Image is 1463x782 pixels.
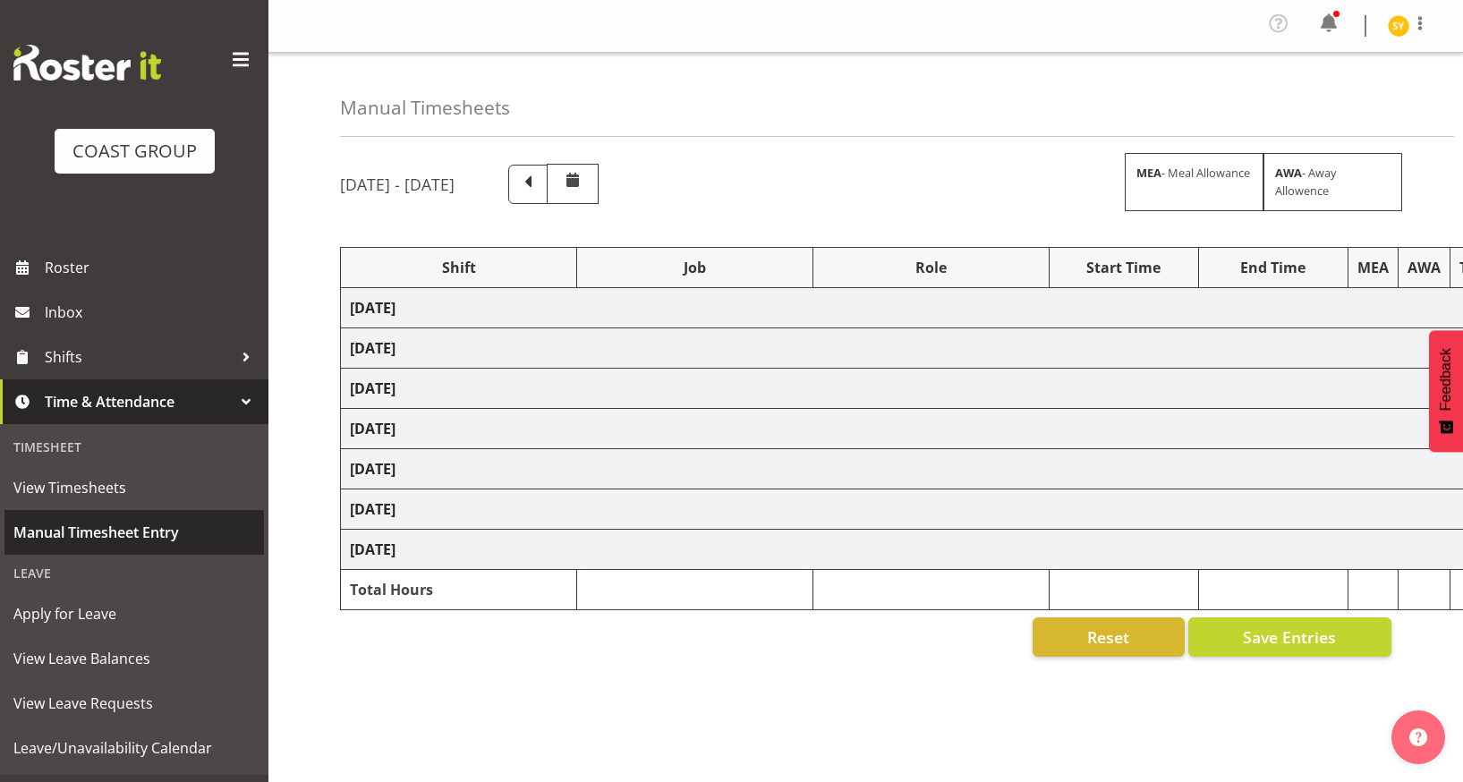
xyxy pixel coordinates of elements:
[1208,257,1339,278] div: End Time
[1275,165,1302,181] strong: AWA
[13,690,255,717] span: View Leave Requests
[4,591,264,636] a: Apply for Leave
[45,388,233,415] span: Time & Attendance
[1409,728,1427,746] img: help-xxl-2.png
[4,681,264,726] a: View Leave Requests
[1357,257,1389,278] div: MEA
[1188,617,1391,657] button: Save Entries
[1408,257,1441,278] div: AWA
[1243,625,1336,649] span: Save Entries
[350,257,567,278] div: Shift
[1033,617,1185,657] button: Reset
[72,138,197,165] div: COAST GROUP
[13,519,255,546] span: Manual Timesheet Entry
[822,257,1040,278] div: Role
[13,45,161,81] img: Rosterit website logo
[4,726,264,770] a: Leave/Unavailability Calendar
[13,600,255,627] span: Apply for Leave
[13,474,255,501] span: View Timesheets
[1263,153,1402,210] div: - Away Allowence
[4,636,264,681] a: View Leave Balances
[1429,330,1463,452] button: Feedback - Show survey
[4,555,264,591] div: Leave
[13,645,255,672] span: View Leave Balances
[586,257,804,278] div: Job
[1388,15,1409,37] img: seon-young-belding8911.jpg
[340,98,510,118] h4: Manual Timesheets
[341,570,577,610] td: Total Hours
[45,299,259,326] span: Inbox
[1438,348,1454,411] span: Feedback
[1136,165,1161,181] strong: MEA
[1059,257,1189,278] div: Start Time
[4,465,264,510] a: View Timesheets
[4,429,264,465] div: Timesheet
[4,510,264,555] a: Manual Timesheet Entry
[13,735,255,761] span: Leave/Unavailability Calendar
[1087,625,1129,649] span: Reset
[1125,153,1263,210] div: - Meal Allowance
[340,174,455,194] h5: [DATE] - [DATE]
[45,254,259,281] span: Roster
[45,344,233,370] span: Shifts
